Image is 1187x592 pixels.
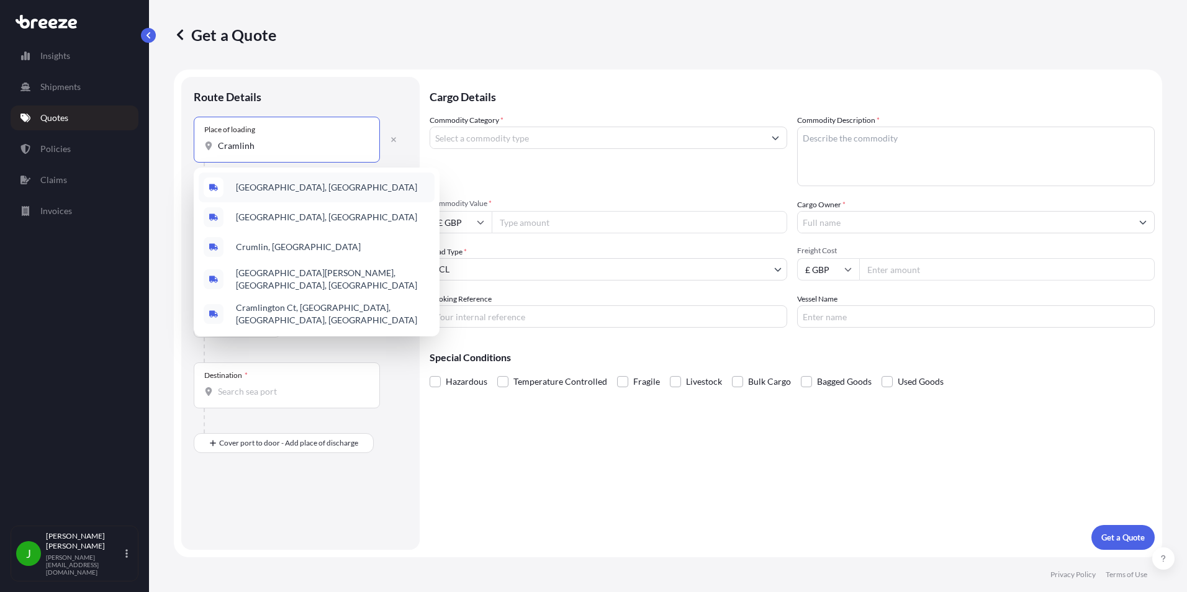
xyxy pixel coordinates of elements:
span: Bagged Goods [817,372,872,391]
span: LCL [435,263,449,276]
span: Temperature Controlled [513,372,607,391]
span: [GEOGRAPHIC_DATA][PERSON_NAME], [GEOGRAPHIC_DATA], [GEOGRAPHIC_DATA] [236,267,430,292]
label: Commodity Description [797,114,880,127]
p: Invoices [40,205,72,217]
label: Vessel Name [797,293,837,305]
input: Your internal reference [430,305,787,328]
p: Insights [40,50,70,62]
span: Cramlington Ct, [GEOGRAPHIC_DATA], [GEOGRAPHIC_DATA], [GEOGRAPHIC_DATA] [236,302,430,326]
span: [GEOGRAPHIC_DATA], [GEOGRAPHIC_DATA] [236,211,417,223]
p: Privacy Policy [1050,570,1096,580]
span: Fragile [633,372,660,391]
p: Shipments [40,81,81,93]
p: Terms of Use [1106,570,1147,580]
span: Hazardous [446,372,487,391]
input: Enter amount [859,258,1155,280]
p: [PERSON_NAME][EMAIL_ADDRESS][DOMAIN_NAME] [46,554,123,576]
input: Full name [798,211,1132,233]
p: Claims [40,174,67,186]
span: Livestock [686,372,722,391]
input: Destination [218,385,364,398]
span: [GEOGRAPHIC_DATA], [GEOGRAPHIC_DATA] [236,181,417,194]
span: Cover port to door - Add place of discharge [219,437,358,449]
p: Cargo Details [430,77,1155,114]
p: Get a Quote [174,25,276,45]
button: Show suggestions [1132,211,1154,233]
span: Bulk Cargo [748,372,791,391]
p: Quotes [40,112,68,124]
span: Load Type [430,246,467,258]
input: Type amount [492,211,787,233]
p: [PERSON_NAME] [PERSON_NAME] [46,531,123,551]
input: Enter name [797,305,1155,328]
span: Freight Cost [797,246,1155,256]
span: Crumlin, [GEOGRAPHIC_DATA] [236,241,361,253]
label: Commodity Category [430,114,503,127]
p: Special Conditions [430,352,1155,362]
div: Destination [204,370,248,380]
p: Route Details [194,89,261,104]
div: Show suggestions [194,168,440,336]
label: Booking Reference [430,293,492,305]
span: Used Goods [898,372,944,391]
input: Place of loading [218,140,364,152]
span: Commodity Value [430,199,787,209]
div: Place of loading [204,125,255,135]
button: Show suggestions [764,127,787,149]
p: Get a Quote [1101,531,1145,544]
p: Policies [40,143,71,155]
label: Cargo Owner [797,199,846,211]
input: Select a commodity type [430,127,764,149]
span: J [26,547,31,560]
